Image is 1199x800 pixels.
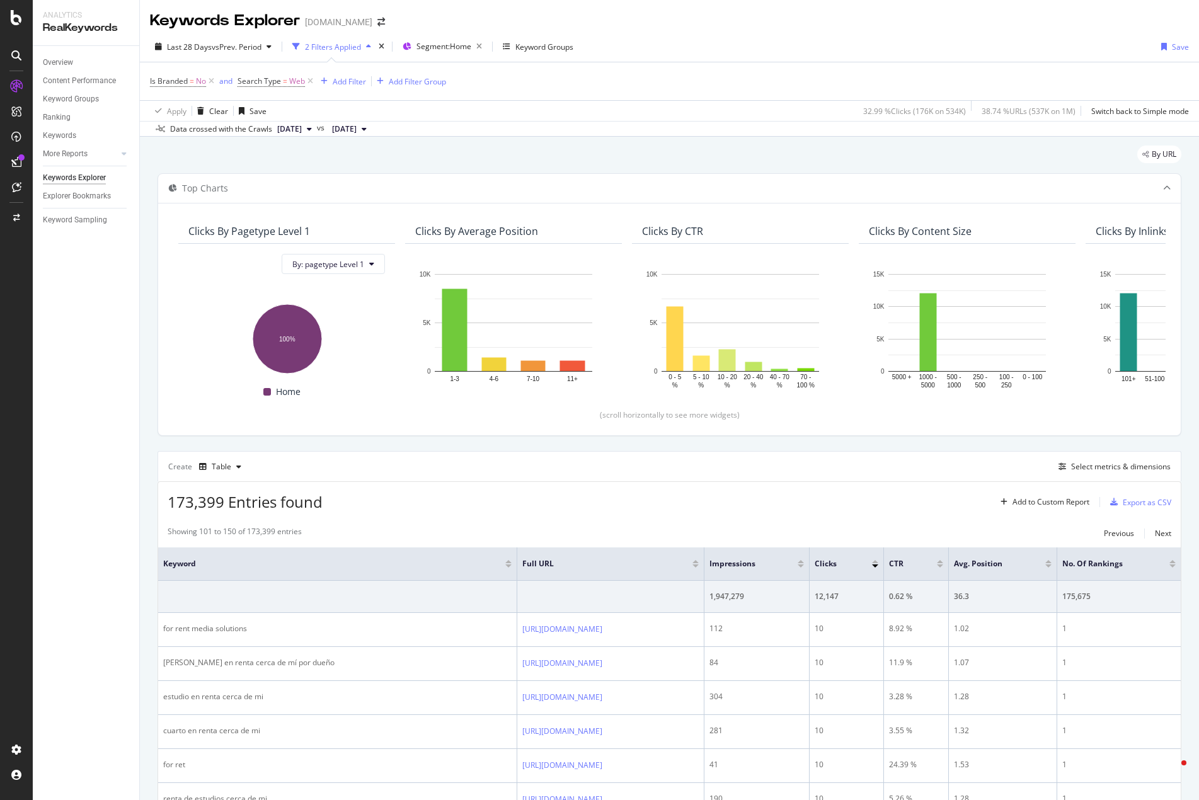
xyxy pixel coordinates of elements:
iframe: Intercom live chat [1156,757,1186,787]
a: Overview [43,56,130,69]
div: Analytics [43,10,129,21]
div: 38.74 % URLs ( 537K on 1M ) [982,106,1076,117]
div: Previous [1104,528,1134,539]
a: Keyword Groups [43,93,130,106]
div: Ranking [43,111,71,124]
text: 1000 [947,382,961,389]
div: (scroll horizontally to see more widgets) [173,409,1166,420]
div: Apply [167,106,186,117]
button: and [219,75,232,87]
span: Web [289,72,305,90]
text: % [698,382,704,389]
button: Export as CSV [1105,492,1171,512]
button: 2 Filters Applied [287,37,376,57]
button: Switch back to Simple mode [1086,101,1189,121]
button: By: pagetype Level 1 [282,254,385,274]
div: 11.9 % [889,657,943,668]
div: 1,947,279 [709,591,804,602]
text: 5 - 10 [693,374,709,380]
svg: A chart. [188,298,385,375]
div: 1.28 [954,691,1052,702]
div: 84 [709,657,804,668]
div: Clear [209,106,228,117]
span: vs Prev. Period [212,42,261,52]
text: 10K [420,271,431,278]
div: Showing 101 to 150 of 173,399 entries [168,526,302,541]
button: [DATE] [272,122,317,137]
button: Save [234,101,267,121]
text: 101+ [1122,375,1136,382]
div: 10 [815,623,878,634]
div: 10 [815,725,878,736]
a: Keywords Explorer [43,171,130,185]
div: Overview [43,56,73,69]
div: 1 [1062,657,1176,668]
span: Full URL [522,558,674,569]
div: cuarto en renta cerca de mi [163,725,512,736]
div: 2 Filters Applied [305,42,361,52]
span: Home [276,384,301,399]
a: [URL][DOMAIN_NAME] [522,623,602,636]
div: Keywords [43,129,76,142]
div: Select metrics & dimensions [1071,461,1171,472]
div: times [376,40,387,53]
span: No [196,72,206,90]
button: Select metrics & dimensions [1053,459,1171,474]
span: Clicks [815,558,853,569]
div: Data crossed with the Crawls [170,123,272,135]
text: % [672,382,678,389]
div: 1 [1062,759,1176,770]
div: Clicks By pagetype Level 1 [188,225,310,237]
div: Content Performance [43,74,116,88]
text: 5000 [921,382,936,389]
span: 2025 Sep. 6th [332,123,357,135]
text: 5K [876,336,885,343]
div: 3.28 % [889,691,943,702]
a: [URL][DOMAIN_NAME] [522,657,602,670]
span: Is Branded [150,76,188,86]
div: 1.02 [954,623,1052,634]
text: 0 [1108,368,1111,375]
text: 15K [873,271,885,278]
text: 100% [279,336,295,343]
text: 1000 - [919,374,937,380]
button: Table [194,457,246,477]
text: 5K [423,319,431,326]
div: Explorer Bookmarks [43,190,111,203]
div: Table [212,463,231,471]
a: More Reports [43,147,118,161]
div: 3.55 % [889,725,943,736]
div: A chart. [869,268,1065,390]
span: Keyword [163,558,486,569]
div: 36.3 [954,591,1052,602]
div: Next [1155,528,1171,539]
div: RealKeywords [43,21,129,35]
div: [PERSON_NAME] en renta cerca de mí por dueño [163,657,512,668]
div: 41 [709,759,804,770]
span: vs [317,122,327,134]
span: By URL [1152,151,1176,158]
div: 1 [1062,725,1176,736]
div: 10 [815,657,878,668]
text: 10K [873,304,885,311]
a: Explorer Bookmarks [43,190,130,203]
text: 5000 + [892,374,912,380]
div: Clicks By Content Size [869,225,972,237]
div: Keyword Groups [43,93,99,106]
div: 175,675 [1062,591,1176,602]
button: Add Filter [316,74,366,89]
text: 500 [975,382,985,389]
span: CTR [889,558,918,569]
div: 12,147 [815,591,878,602]
text: 100 % [797,382,815,389]
a: Ranking [43,111,130,124]
button: Keyword Groups [498,37,578,57]
div: 1.53 [954,759,1052,770]
text: 7-10 [527,375,539,382]
div: Keyword Groups [515,42,573,52]
span: Segment: Home [416,41,471,52]
div: 1 [1062,691,1176,702]
div: Keyword Sampling [43,214,107,227]
div: and [219,76,232,86]
div: 10 [815,691,878,702]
